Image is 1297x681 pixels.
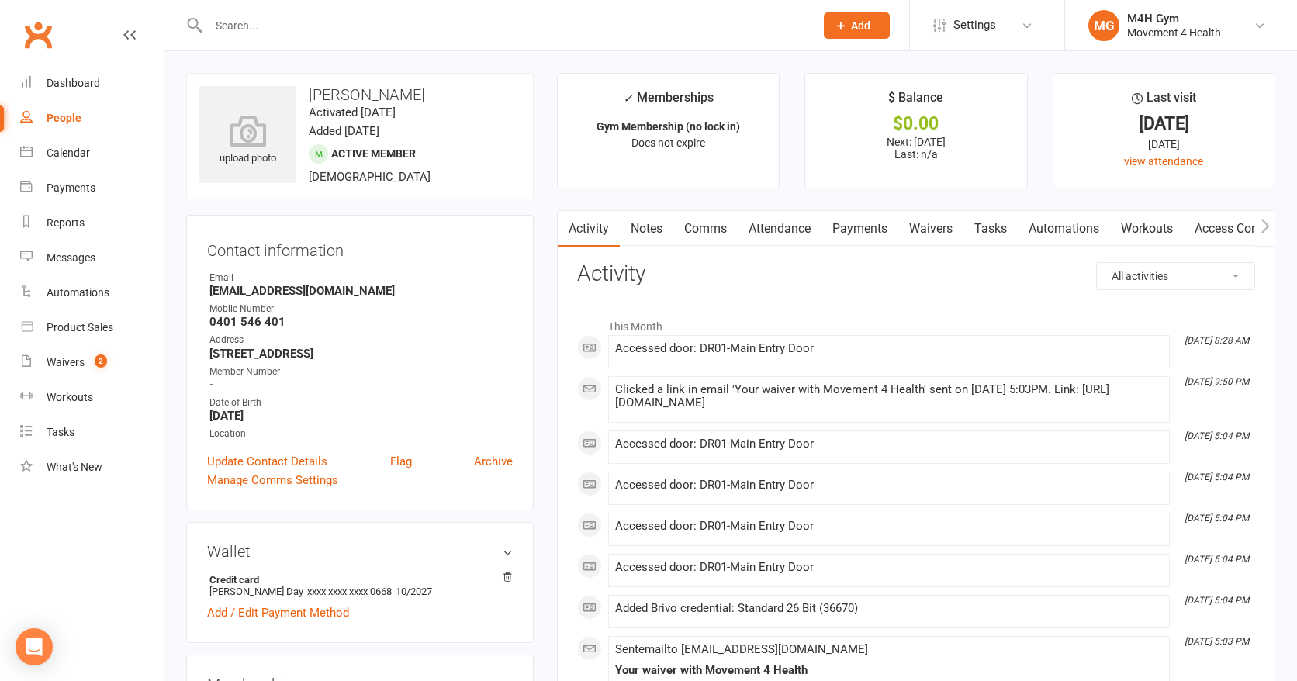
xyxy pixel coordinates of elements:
[898,211,963,247] a: Waivers
[1124,155,1203,168] a: view attendance
[615,561,1163,574] div: Accessed door: DR01-Main Entry Door
[307,586,392,597] span: xxxx xxxx xxxx 0668
[615,479,1163,492] div: Accessed door: DR01-Main Entry Door
[623,88,714,116] div: Memberships
[577,262,1255,286] h3: Activity
[209,409,513,423] strong: [DATE]
[963,211,1018,247] a: Tasks
[204,15,804,36] input: Search...
[558,211,620,247] a: Activity
[615,342,1163,355] div: Accessed door: DR01-Main Entry Door
[1127,12,1221,26] div: M4H Gym
[309,170,431,184] span: [DEMOGRAPHIC_DATA]
[47,147,90,159] div: Calendar
[1132,88,1196,116] div: Last visit
[615,437,1163,451] div: Accessed door: DR01-Main Entry Door
[209,365,513,379] div: Member Number
[16,628,53,665] div: Open Intercom Messenger
[209,396,513,410] div: Date of Birth
[47,112,81,124] div: People
[207,543,513,560] h3: Wallet
[396,586,432,597] span: 10/2027
[819,116,1012,132] div: $0.00
[1185,554,1249,565] i: [DATE] 5:04 PM
[209,378,513,392] strong: -
[673,211,738,247] a: Comms
[209,333,513,347] div: Address
[390,452,412,471] a: Flag
[631,137,705,149] span: Does not expire
[1127,26,1221,40] div: Movement 4 Health
[209,271,513,285] div: Email
[309,105,396,119] time: Activated [DATE]
[47,461,102,473] div: What's New
[20,206,164,240] a: Reports
[47,391,93,403] div: Workouts
[20,415,164,450] a: Tasks
[1185,335,1249,346] i: [DATE] 8:28 AM
[47,356,85,368] div: Waivers
[615,520,1163,533] div: Accessed door: DR01-Main Entry Door
[20,240,164,275] a: Messages
[615,602,1163,615] div: Added Brivo credential: Standard 26 Bit (36670)
[47,181,95,194] div: Payments
[209,315,513,329] strong: 0401 546 401
[20,101,164,136] a: People
[309,124,379,138] time: Added [DATE]
[615,664,1163,677] div: Your waiver with Movement 4 Health
[615,383,1163,410] div: Clicked a link in email 'Your waiver with Movement 4 Health' sent on [DATE] 5:03PM. Link: [URL][D...
[620,211,673,247] a: Notes
[207,572,513,600] li: [PERSON_NAME] Day
[851,19,870,32] span: Add
[47,426,74,438] div: Tasks
[577,310,1255,335] li: This Month
[95,354,107,368] span: 2
[1185,472,1249,482] i: [DATE] 5:04 PM
[474,452,513,471] a: Archive
[623,91,633,105] i: ✓
[209,284,513,298] strong: [EMAIL_ADDRESS][DOMAIN_NAME]
[20,171,164,206] a: Payments
[953,8,996,43] span: Settings
[1184,211,1287,247] a: Access Control
[207,236,513,259] h3: Contact information
[738,211,821,247] a: Attendance
[615,642,868,656] span: Sent email to [EMAIL_ADDRESS][DOMAIN_NAME]
[1185,376,1249,387] i: [DATE] 9:50 PM
[207,471,338,489] a: Manage Comms Settings
[209,302,513,316] div: Mobile Number
[20,380,164,415] a: Workouts
[199,116,296,167] div: upload photo
[47,251,95,264] div: Messages
[199,86,521,103] h3: [PERSON_NAME]
[1185,636,1249,647] i: [DATE] 5:03 PM
[824,12,890,39] button: Add
[1067,136,1261,153] div: [DATE]
[20,450,164,485] a: What's New
[20,310,164,345] a: Product Sales
[1088,10,1119,41] div: MG
[888,88,943,116] div: $ Balance
[47,216,85,229] div: Reports
[1110,211,1184,247] a: Workouts
[20,345,164,380] a: Waivers 2
[20,66,164,101] a: Dashboard
[331,147,416,160] span: Active member
[1185,430,1249,441] i: [DATE] 5:04 PM
[47,286,109,299] div: Automations
[209,427,513,441] div: Location
[1185,595,1249,606] i: [DATE] 5:04 PM
[207,603,349,622] a: Add / Edit Payment Method
[1185,513,1249,524] i: [DATE] 5:04 PM
[19,16,57,54] a: Clubworx
[209,347,513,361] strong: [STREET_ADDRESS]
[20,136,164,171] a: Calendar
[209,574,505,586] strong: Credit card
[207,452,327,471] a: Update Contact Details
[47,77,100,89] div: Dashboard
[47,321,113,334] div: Product Sales
[1067,116,1261,132] div: [DATE]
[819,136,1012,161] p: Next: [DATE] Last: n/a
[597,120,740,133] strong: Gym Membership (no lock in)
[20,275,164,310] a: Automations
